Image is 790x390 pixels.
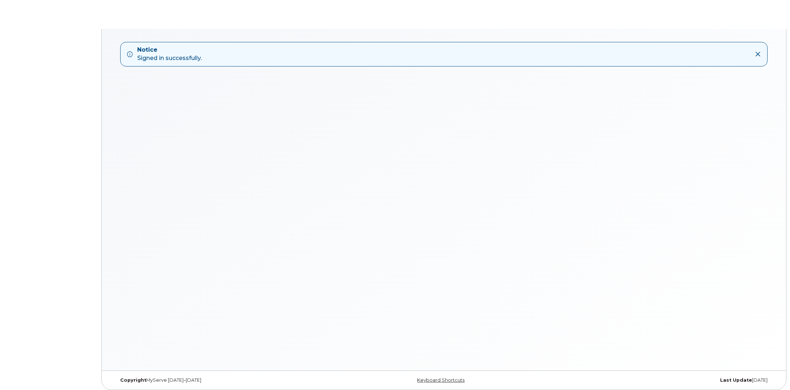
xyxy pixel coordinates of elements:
[417,377,465,383] a: Keyboard Shortcuts
[720,377,752,383] strong: Last Update
[115,377,334,383] div: MyServe [DATE]–[DATE]
[137,46,202,63] div: Signed in successfully.
[120,377,146,383] strong: Copyright
[137,46,202,54] strong: Notice
[554,377,773,383] div: [DATE]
